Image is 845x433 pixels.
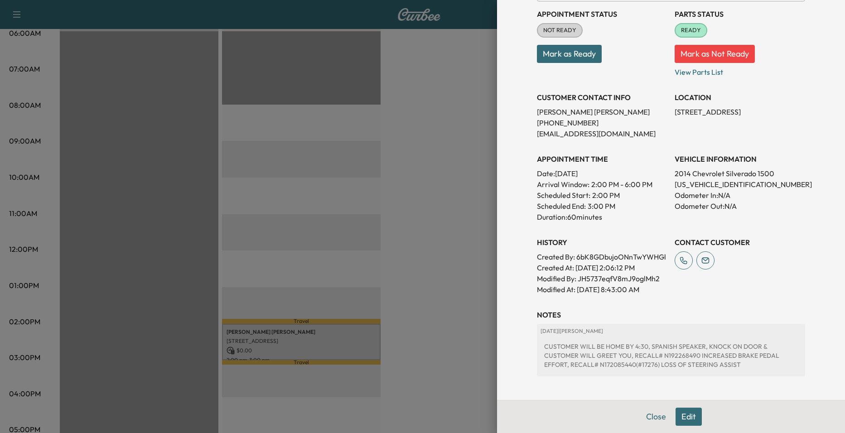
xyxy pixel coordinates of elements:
[537,398,805,407] h3: Repair Order number
[537,262,667,273] p: Created At : [DATE] 2:06:12 PM
[537,106,667,117] p: [PERSON_NAME] [PERSON_NAME]
[541,327,802,335] p: [DATE] | [PERSON_NAME]
[675,154,805,164] h3: VEHICLE INFORMATION
[675,63,805,77] p: View Parts List
[675,179,805,190] p: [US_VEHICLE_IDENTIFICATION_NUMBER]
[537,309,805,320] h3: NOTES
[675,168,805,179] p: 2014 Chevrolet Silverado 1500
[537,237,667,248] h3: History
[591,179,652,190] span: 2:00 PM - 6:00 PM
[675,106,805,117] p: [STREET_ADDRESS]
[538,26,582,35] span: NOT READY
[537,201,586,212] p: Scheduled End:
[675,45,755,63] button: Mark as Not Ready
[541,338,802,373] div: CUSTOMER WILL BE HOME BY 4:30, SPANISH SPEAKER, KNOCK ON DOOR & CUSTOMER WILL GREET YOU, RECALL# ...
[537,190,590,201] p: Scheduled Start:
[592,190,620,201] p: 2:00 PM
[675,9,805,19] h3: Parts Status
[537,9,667,19] h3: Appointment Status
[675,201,805,212] p: Odometer Out: N/A
[537,45,602,63] button: Mark as Ready
[537,154,667,164] h3: APPOINTMENT TIME
[537,273,667,284] p: Modified By : JH5737eqfV8mJ9oglMh2
[537,179,667,190] p: Arrival Window:
[675,92,805,103] h3: LOCATION
[537,284,667,295] p: Modified At : [DATE] 8:43:00 AM
[675,190,805,201] p: Odometer In: N/A
[676,408,702,426] button: Edit
[537,168,667,179] p: Date: [DATE]
[537,251,667,262] p: Created By : 6bK8GDbujoONnTwYWHGl
[537,92,667,103] h3: CUSTOMER CONTACT INFO
[676,26,706,35] span: READY
[675,237,805,248] h3: CONTACT CUSTOMER
[537,212,667,222] p: Duration: 60 minutes
[588,201,615,212] p: 3:00 PM
[640,408,672,426] button: Close
[537,117,667,128] p: [PHONE_NUMBER]
[537,128,667,139] p: [EMAIL_ADDRESS][DOMAIN_NAME]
